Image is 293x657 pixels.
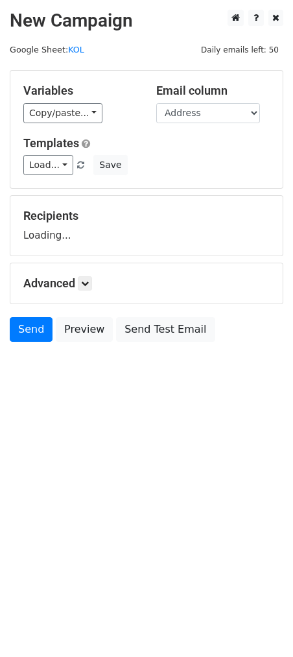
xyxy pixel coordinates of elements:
h5: Recipients [23,209,270,223]
a: Send Test Email [116,317,215,342]
a: Daily emails left: 50 [196,45,283,54]
div: Loading... [23,209,270,243]
a: Send [10,317,53,342]
h5: Variables [23,84,137,98]
a: Copy/paste... [23,103,102,123]
span: Daily emails left: 50 [196,43,283,57]
h5: Email column [156,84,270,98]
small: Google Sheet: [10,45,84,54]
a: Preview [56,317,113,342]
a: Templates [23,136,79,150]
button: Save [93,155,127,175]
h2: New Campaign [10,10,283,32]
h5: Advanced [23,276,270,291]
a: KOL [68,45,84,54]
a: Load... [23,155,73,175]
